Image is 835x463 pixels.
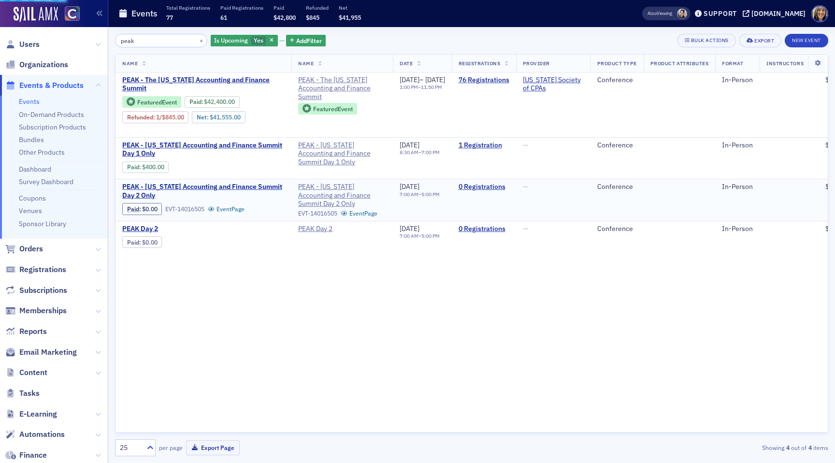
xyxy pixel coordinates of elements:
span: Add Filter [296,36,322,45]
span: Date [400,60,413,67]
a: New Event [785,35,828,44]
a: EventPage [341,210,377,217]
span: Events & Products [19,80,84,91]
span: Format [722,60,743,67]
a: View Homepage [58,6,80,23]
span: $845.00 [162,114,184,121]
span: : [127,239,142,246]
div: Featured Event [313,106,353,112]
span: $42,800 [274,14,296,21]
a: PEAK - The [US_STATE] Accounting and Finance Summit [122,76,285,93]
a: On-Demand Products [19,110,84,119]
a: PEAK Day 2 [298,225,386,233]
span: $845 [306,14,319,21]
time: 8:30 AM [400,149,418,156]
a: Orders [5,244,43,254]
time: 11:50 PM [421,84,442,90]
div: In-Person [722,225,753,233]
div: In-Person [722,76,753,85]
time: 7:00 PM [421,149,440,156]
a: Paid [127,163,139,171]
span: — [523,224,528,233]
span: 77 [166,14,173,21]
a: Memberships [5,305,67,316]
span: Reports [19,326,47,337]
button: AddFilter [286,35,326,47]
span: Subscriptions [19,285,67,296]
label: per page [159,443,183,452]
a: Subscription Products [19,123,86,131]
strong: 4 [784,443,791,452]
a: 1 Registration [459,141,509,150]
span: : [127,163,142,171]
span: PEAK - Colorado Accounting and Finance Summit Day 2 Only [298,183,386,208]
span: $42,400.00 [204,98,235,105]
a: Organizations [5,59,68,70]
span: E-Learning [19,409,57,420]
span: $0.00 [142,205,158,213]
div: Bulk Actions [691,38,729,43]
div: Paid: 2 - $0 [122,203,162,215]
div: Export [754,38,774,43]
h1: Events [131,8,158,19]
button: New Event [785,34,828,47]
div: Paid: 114 - $4240000 [185,96,240,108]
a: Finance [5,450,47,461]
a: Dashboard [19,165,51,174]
strong: 4 [806,443,813,452]
span: — [523,141,528,149]
a: Paid [127,205,139,213]
span: [DATE] [400,224,419,233]
time: 5:00 PM [421,191,440,198]
div: Featured Event [298,103,357,115]
span: Net : [197,114,210,121]
span: Product Attributes [650,60,708,67]
span: : [127,205,142,213]
p: Paid [274,4,296,11]
a: Sponsor Library [19,219,66,228]
button: Export [739,34,781,47]
a: EventPage [208,205,245,213]
span: Orders [19,244,43,254]
span: Pamela Galey-Coleman [677,9,687,19]
span: Name [122,60,138,67]
a: Content [5,367,47,378]
span: Registrations [459,60,501,67]
div: Yes [211,35,278,47]
a: E-Learning [5,409,57,420]
p: Net [339,4,361,11]
span: $41,955 [339,14,361,21]
a: Coupons [19,194,46,203]
span: PEAK Day 2 [122,225,285,233]
div: [DOMAIN_NAME] [751,9,806,18]
div: Paid: 0 - $0 [122,236,162,248]
div: EVT-14016505 [165,205,204,213]
button: [DOMAIN_NAME] [743,10,809,17]
div: Conference [597,76,637,85]
div: – [400,84,445,90]
span: Organizations [19,59,68,70]
span: Instructors [766,60,804,67]
img: SailAMX [14,7,58,22]
span: PEAK - The Colorado Accounting and Finance Summit [122,76,285,93]
span: PEAK - Colorado Accounting and Finance Summit Day 1 Only [122,141,285,158]
span: [DATE] [400,75,419,84]
span: Tasks [19,388,40,399]
span: PEAK - The Colorado Accounting and Finance Summit [298,76,386,101]
p: Refunded [306,4,329,11]
a: Events & Products [5,80,84,91]
a: Users [5,39,40,50]
span: Name [298,60,314,67]
div: Also [648,10,657,16]
span: Is Upcoming [214,36,248,44]
div: EVT-14016505 [298,210,337,217]
span: 61 [220,14,227,21]
div: Conference [597,225,637,233]
button: Bulk Actions [677,34,736,47]
span: Automations [19,429,65,440]
a: Events [19,97,40,106]
span: PEAK - Colorado Accounting and Finance Summit Day 1 Only [298,141,386,167]
div: Paid: 4 - $40000 [122,161,169,173]
span: Profile [811,5,828,22]
a: Subscriptions [5,285,67,296]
